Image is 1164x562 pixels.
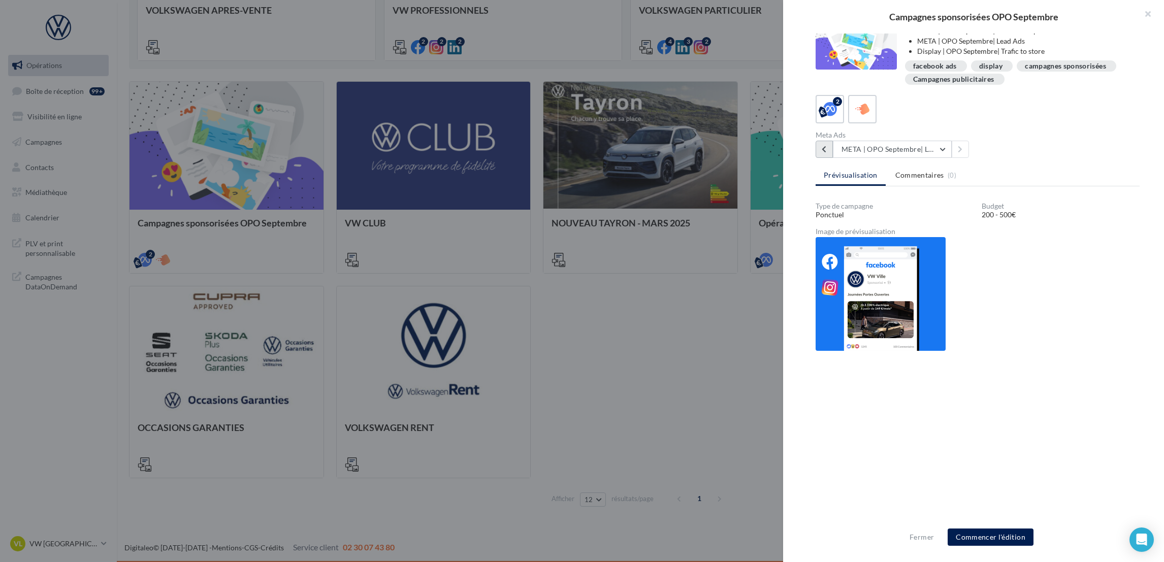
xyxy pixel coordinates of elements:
div: Meta Ads [816,131,974,139]
div: Campagnes publicitaires [913,76,994,83]
div: 200 - 500€ [982,210,1140,220]
div: Open Intercom Messenger [1129,527,1154,552]
div: Image de prévisualisation [816,228,1140,235]
button: Commencer l'édition [948,528,1033,546]
div: display [979,62,1003,70]
li: Display | OPO Septembre| Trafic to store [917,46,1132,56]
div: Campagnes sponsorisées OPO Septembre [799,12,1148,21]
div: facebook ads [913,62,957,70]
div: campagnes sponsorisées [1025,62,1106,70]
div: 2 [833,97,842,106]
div: Ponctuel [816,210,974,220]
span: Commentaires [895,170,944,180]
button: Fermer [906,531,938,543]
span: (0) [948,171,956,179]
div: Budget [982,203,1140,210]
div: Type de campagne [816,203,974,210]
li: META | OPO Septembre| Lead Ads [917,36,1132,46]
img: 2821926b96a6c347e8d9c8e490a3b8c0.png [816,237,946,351]
button: META | OPO Septembre| Lead Ads [833,141,952,158]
